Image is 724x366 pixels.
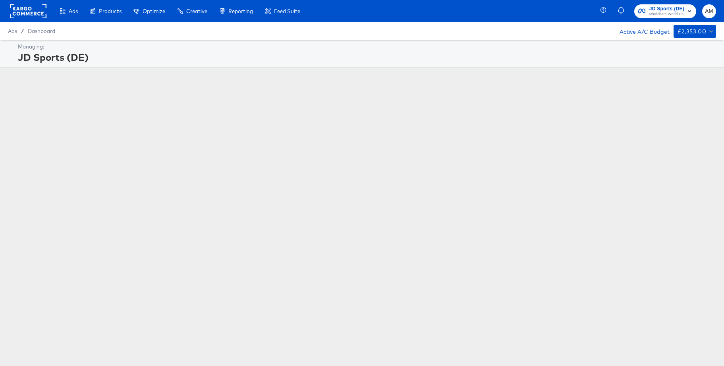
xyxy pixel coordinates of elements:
span: Optimize [143,8,165,14]
div: Active A/C Budget [611,25,670,37]
button: AM [702,4,716,18]
span: Ads [8,28,17,34]
span: AM [705,7,713,16]
span: Reporting [228,8,253,14]
span: Creative [186,8,207,14]
span: Mindshare World UK [649,11,684,17]
button: £2,353.00 [674,25,716,38]
div: JD Sports (DE) [18,50,714,64]
span: / [17,28,28,34]
span: Ads [69,8,78,14]
span: Feed Suite [274,8,300,14]
div: Managing: [18,43,714,50]
button: JD Sports (DE)Mindshare World UK [634,4,696,18]
a: Dashboard [28,28,55,34]
div: £2,353.00 [678,27,707,37]
span: JD Sports (DE) [649,5,684,13]
span: Products [99,8,122,14]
